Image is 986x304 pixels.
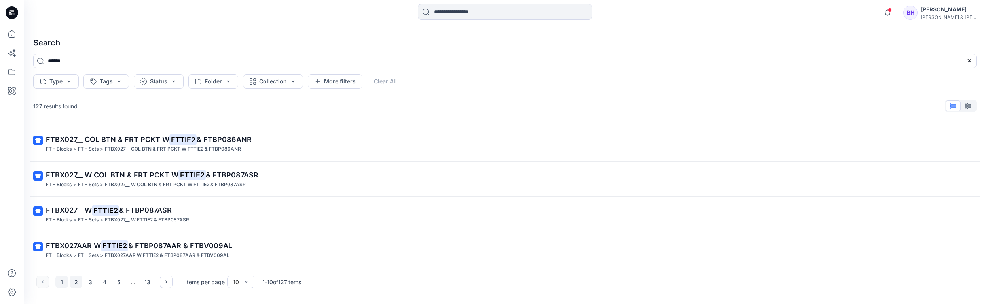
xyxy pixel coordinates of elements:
mark: FTTIE2 [169,134,197,145]
p: > [73,216,76,224]
p: FTBX027__ W COL BTN & FRT PCKT W FTTIE2 & FTBP087ASR [105,181,246,189]
p: > [100,145,103,153]
div: 10 [233,278,239,286]
span: & FTBP086ANR [197,135,252,144]
div: BH [903,6,918,20]
mark: FTTIE2 [178,169,206,180]
button: Status [134,74,184,89]
p: FTBX027__ COL BTN & FRT PCKT W FTTIE2 & FTBP086ANR [105,145,241,153]
p: FTBX027__ W FTTIE2 & FTBP087ASR [105,216,189,224]
p: FT - Sets [78,251,99,260]
p: > [100,181,103,189]
span: & FTBP087ASR [119,206,172,214]
p: 1 - 10 of 127 items [262,278,301,286]
p: FT - Sets [78,216,99,224]
button: Folder [188,74,238,89]
button: Type [33,74,79,89]
button: 5 [112,276,125,288]
span: FTBX027AAR W [46,242,101,250]
span: FTBX027__ W COL BTN & FRT PCKT W [46,171,178,179]
p: > [100,216,103,224]
h4: Search [27,32,983,54]
p: > [73,251,76,260]
span: & FTBP087ASR [206,171,258,179]
p: Items per page [185,278,225,286]
button: 1 [55,276,68,288]
button: 4 [98,276,111,288]
p: FTBX027AAR W FTTIE2 & FTBP087AAR & FTBV009AL [105,251,229,260]
p: FT - Blocks [46,216,72,224]
p: FT - Blocks [46,251,72,260]
mark: FTTIE2 [92,205,119,216]
span: FTBX027__ W [46,206,92,214]
p: > [73,181,76,189]
button: Collection [243,74,303,89]
a: FTBX027__ COL BTN & FRT PCKT WFTTIE2& FTBP086ANRFT - Blocks>FT - Sets>FTBX027__ COL BTN & FRT PCK... [28,129,981,158]
span: FTBX027__ COL BTN & FRT PCKT W [46,135,169,144]
button: 2 [70,276,82,288]
div: [PERSON_NAME] & [PERSON_NAME] [921,14,976,20]
mark: FTTIE2 [101,240,128,251]
p: FT - Blocks [46,181,72,189]
p: > [100,251,103,260]
div: [PERSON_NAME] [921,5,976,14]
a: FTBX027__ W COL BTN & FRT PCKT WFTTIE2& FTBP087ASRFT - Blocks>FT - Sets>FTBX027__ W COL BTN & FRT... [28,165,981,194]
p: 127 results found [33,102,78,110]
a: FTBX027__ WFTTIE2& FTBP087ASRFT - Blocks>FT - Sets>FTBX027__ W FTTIE2 & FTBP087ASR [28,200,981,229]
button: Tags [83,74,129,89]
a: FTBX027AAR WFTTIE2& FTBP087AAR & FTBV009ALFT - Blocks>FT - Sets>FTBX027AAR W FTTIE2 & FTBP087AAR ... [28,236,981,264]
p: FT - Sets [78,181,99,189]
button: More filters [308,74,362,89]
button: 13 [141,276,154,288]
p: FT - Sets [78,145,99,153]
span: & FTBP087AAR & FTBV009AL [128,242,232,250]
div: ... [127,276,139,288]
button: 3 [84,276,97,288]
p: > [73,145,76,153]
p: FT - Blocks [46,145,72,153]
